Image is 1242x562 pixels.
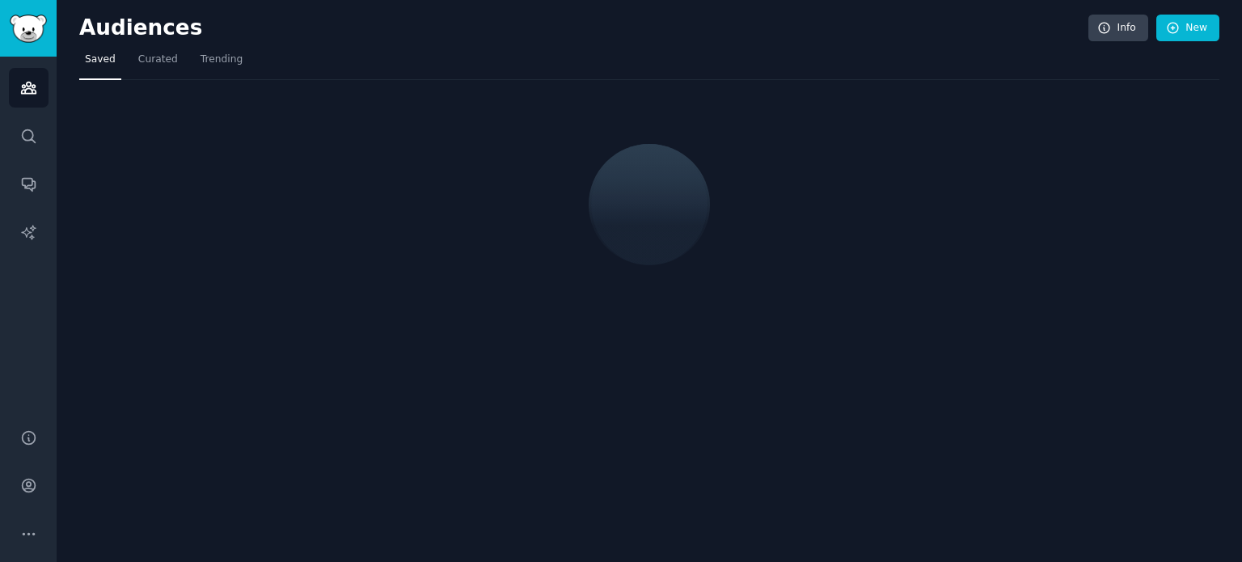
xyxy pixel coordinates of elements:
[138,53,178,67] span: Curated
[85,53,116,67] span: Saved
[79,47,121,80] a: Saved
[195,47,248,80] a: Trending
[1156,15,1219,42] a: New
[10,15,47,43] img: GummySearch logo
[1088,15,1148,42] a: Info
[133,47,184,80] a: Curated
[201,53,243,67] span: Trending
[79,15,1088,41] h2: Audiences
